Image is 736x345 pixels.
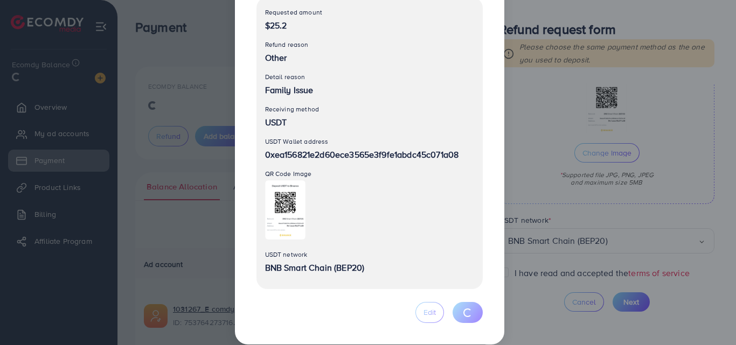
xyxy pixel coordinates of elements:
p: Other [265,51,474,64]
p: Requested amount [265,6,474,19]
button: Edit [415,302,444,323]
p: BNB Smart Chain (BEP20) [265,261,474,274]
p: 0xea156821e2d60ece3565e3f9fe1abdc45c071a08 [265,148,474,161]
p: USDT [265,116,474,129]
p: Receiving method [265,103,474,116]
p: Detail reason [265,71,474,83]
p: USDT Wallet address [265,135,474,148]
p: Refund reason [265,38,474,51]
p: Family Issue [265,83,474,96]
img: Preview Image [265,180,306,240]
iframe: Chat [690,297,728,337]
p: USDT network [265,248,474,261]
span: Edit [423,307,436,318]
p: QR Code Image [265,167,474,180]
p: $25.2 [265,19,474,32]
